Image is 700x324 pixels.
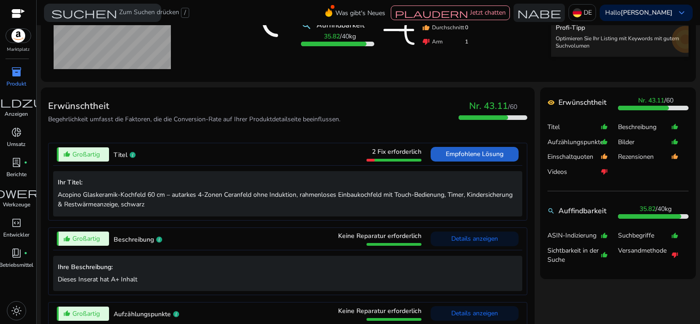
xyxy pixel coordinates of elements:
[601,135,608,150] mat-icon: thumb_up_alt
[618,123,671,132] p: Beschreibung
[601,119,608,135] mat-icon: thumb_up_alt
[584,5,592,21] p: DE
[618,246,671,265] p: Versandmethode
[11,305,22,316] span: light_mode
[338,307,421,315] span: Keine Reparatur erforderlich
[6,29,31,43] img: amazon.svg
[451,234,498,243] span: Details anzeigen
[114,310,171,319] span: Aufzählungspunkte
[114,235,154,244] span: Beschreibung
[24,161,27,164] span: fiber_manual_record
[465,38,468,46] span: 1
[58,190,518,209] p: Acopino Glaskeramik-Kochfeld 60 cm – autarkes 4-Zonen Ceranfeld ohne Induktion, rahmenloses Einba...
[24,251,27,255] span: fiber_manual_record
[640,205,656,213] b: 35.82
[671,135,678,150] mat-icon: thumb_up_alt
[72,234,100,243] span: Großartig
[11,127,22,138] span: donut_small
[11,66,22,77] span: inventory_2
[601,243,608,267] mat-icon: thumb_up_alt
[335,5,385,21] span: Was gibt's Neues
[3,231,29,239] p: Entwickler
[470,8,506,17] span: Jetzt chatten
[640,205,672,213] span: / kg
[508,103,517,111] span: /60
[517,7,561,18] span: Nabe
[422,24,430,31] mat-icon: thumb_up
[601,149,608,164] mat-icon: thumb_up_alt
[7,140,26,148] p: Umsatz
[465,23,468,32] span: 0
[324,32,340,41] b: 35.82
[547,99,555,106] mat-icon: remove_red_eye
[63,235,71,243] mat-icon: thumb_up_alt
[547,231,601,240] p: ASIN-Indizierung
[666,96,673,105] span: 60
[432,38,443,46] font: Arm
[431,232,519,246] button: Details anzeigen
[573,8,582,17] img: de.svg
[469,100,508,112] span: Nr. 43.11
[556,35,684,49] p: Optimieren Sie Ihr Listing mit Keywords mit gutem Suchvolumen
[58,179,518,187] h5: Ihr Titel:
[5,110,28,118] p: Anzeigen
[6,80,26,88] p: Produkt
[11,248,22,259] span: book_4
[6,170,27,178] p: Berichte
[63,151,71,158] mat-icon: thumb_up_alt
[72,150,100,159] span: Großartig
[618,138,671,147] p: Bilder
[671,119,678,135] mat-icon: thumb_up_alt
[58,275,518,284] p: Dieses Inserat hat A+ Inhalt
[11,217,22,228] span: code_blocks
[547,167,601,177] p: Videos
[671,149,678,164] mat-icon: thumb_up_alt
[391,5,510,20] button: plaudernJetzt chatten
[657,205,665,213] span: 40
[181,8,189,18] span: /
[547,246,601,265] p: Sichtbarkeit in der Suche
[547,152,601,162] p: Einschaltquoten
[547,207,555,215] mat-icon: search
[72,309,100,319] span: Großartig
[671,228,678,243] mat-icon: thumb_up_alt
[48,101,340,112] h3: Erwünschtheit
[601,164,608,179] mat-icon: thumb_down_alt
[422,38,430,45] mat-icon: thumb_down
[671,243,678,267] mat-icon: thumb_down_alt
[338,232,421,240] span: Keine Reparatur erforderlich
[11,157,22,168] span: lab_profile
[63,310,71,317] mat-icon: thumb_up_alt
[432,23,464,32] font: Durchschnitt
[558,205,607,216] b: Auffindbarkeit
[556,24,684,32] h5: Profi-Tipp
[58,264,518,271] h5: Ihre Beschreibung:
[558,97,607,108] b: Erwünschtheit
[547,138,601,147] p: Aufzählungspunkte
[618,152,671,162] p: Rezensionen
[372,147,421,156] span: 2 Fix erforderlich
[638,96,673,105] span: /
[342,32,349,41] span: 40
[324,32,356,41] span: / kg
[114,151,127,159] span: Titel
[451,309,498,318] span: Details anzeigen
[395,9,468,18] span: plaudern
[638,96,664,105] b: Nr. 43.11
[7,46,30,53] p: Marktplatz
[547,123,601,132] p: Titel
[621,8,673,17] b: [PERSON_NAME]
[446,150,503,158] span: Empfohlene Lösung
[48,115,340,124] span: Begehrlichkeit umfasst die Faktoren, die die Conversion-Rate auf Ihrer Produktdetailseite beeinfl...
[618,231,671,240] p: Suchbegriffe
[676,7,687,18] span: keyboard_arrow_down
[514,4,565,22] button: Nabe
[119,8,179,18] font: Zum Suchen drücken
[431,147,519,162] button: Empfohlene Lösung
[3,200,30,209] p: Werkzeuge
[431,306,519,321] button: Details anzeigen
[605,10,673,16] p: Hallo
[51,7,117,18] span: suchen
[601,228,608,243] mat-icon: thumb_up_alt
